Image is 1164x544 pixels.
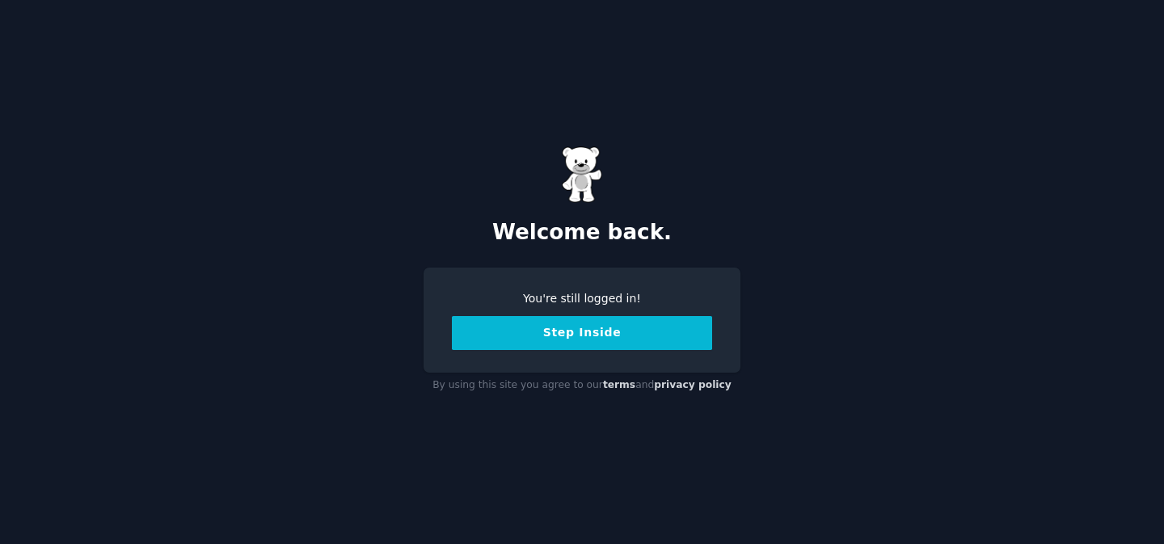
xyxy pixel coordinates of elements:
div: You're still logged in! [452,290,712,307]
h2: Welcome back. [424,220,740,246]
div: By using this site you agree to our and [424,373,740,399]
a: privacy policy [654,379,732,390]
a: terms [603,379,635,390]
img: Gummy Bear [562,146,602,203]
a: Step Inside [452,326,712,339]
button: Step Inside [452,316,712,350]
